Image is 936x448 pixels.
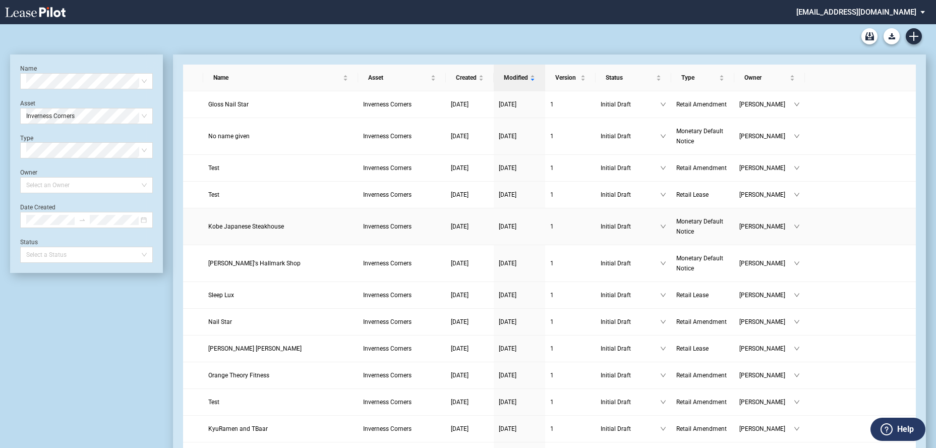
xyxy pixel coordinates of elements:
span: down [794,165,800,171]
a: Inverness Corners [363,290,441,300]
label: Owner [20,169,37,176]
span: 1 [550,223,554,230]
span: down [794,133,800,139]
span: down [660,101,666,107]
a: Retail Amendment [676,99,729,109]
span: Type [681,73,717,83]
a: [PERSON_NAME]'s Hallmark Shop [208,258,353,268]
span: Initial Draft [601,163,660,173]
a: 1 [550,344,591,354]
span: Nail Star [208,318,232,325]
span: [DATE] [451,292,469,299]
span: down [660,426,666,432]
label: Type [20,135,33,142]
span: Susan's Hallmark Shop [208,260,301,267]
button: Download Blank Form [884,28,900,44]
span: [DATE] [451,345,469,352]
a: Monetary Default Notice [676,126,729,146]
a: Retail Amendment [676,370,729,380]
span: down [660,346,666,352]
a: 1 [550,317,591,327]
span: Initial Draft [601,397,660,407]
span: Initial Draft [601,290,660,300]
a: Retail Amendment [676,163,729,173]
span: [DATE] [499,260,516,267]
span: down [660,260,666,266]
span: to [79,216,86,223]
a: Inverness Corners [363,258,441,268]
span: down [794,346,800,352]
span: [DATE] [451,101,469,108]
a: 1 [550,190,591,200]
span: Retail Lease [676,191,709,198]
span: [DATE] [499,101,516,108]
span: Retail Amendment [676,318,727,325]
span: [DATE] [451,260,469,267]
span: Initial Draft [601,131,660,141]
span: Initial Draft [601,424,660,434]
th: Version [545,65,596,91]
span: down [794,292,800,298]
span: [DATE] [451,223,469,230]
span: Inverness Corners [363,164,412,172]
a: 1 [550,424,591,434]
button: Help [870,418,925,441]
a: [DATE] [451,163,489,173]
a: 1 [550,258,591,268]
span: [PERSON_NAME] [739,317,794,327]
a: Orange Theory Fitness [208,370,353,380]
span: [PERSON_NAME] [739,397,794,407]
span: Inverness Corners [363,372,412,379]
span: Initial Draft [601,258,660,268]
span: Initial Draft [601,221,660,232]
label: Status [20,239,38,246]
a: [DATE] [499,258,540,268]
label: Help [897,423,914,436]
span: 1 [550,260,554,267]
a: Inverness Corners [363,424,441,434]
a: [DATE] [499,424,540,434]
a: [DATE] [499,370,540,380]
span: [DATE] [499,164,516,172]
span: down [660,319,666,325]
a: Retail Amendment [676,317,729,327]
span: Retail Lease [676,292,709,299]
span: 1 [550,191,554,198]
th: Status [596,65,671,91]
a: Inverness Corners [363,317,441,327]
a: [DATE] [451,344,489,354]
span: [PERSON_NAME] [739,190,794,200]
span: 1 [550,133,554,140]
a: Gloss Nail Star [208,99,353,109]
span: Inverness Corners [363,260,412,267]
a: [DATE] [451,317,489,327]
span: 1 [550,425,554,432]
span: Inverness Corners [363,318,412,325]
label: Date Created [20,204,55,211]
th: Asset [358,65,446,91]
span: 1 [550,164,554,172]
span: Name [213,73,341,83]
span: down [794,260,800,266]
a: Retail Lease [676,290,729,300]
a: No name given [208,131,353,141]
th: Created [446,65,494,91]
a: Inverness Corners [363,397,441,407]
span: down [794,319,800,325]
span: Sleep Lux [208,292,234,299]
span: [DATE] [451,318,469,325]
a: [DATE] [499,344,540,354]
a: Test [208,163,353,173]
span: No name given [208,133,250,140]
span: [DATE] [451,191,469,198]
span: [DATE] [499,399,516,406]
a: [DATE] [451,290,489,300]
span: [DATE] [451,164,469,172]
label: Asset [20,100,35,107]
span: [PERSON_NAME] [739,290,794,300]
a: [DATE] [499,190,540,200]
span: 1 [550,101,554,108]
span: Baskin Robbins [208,345,302,352]
a: 1 [550,397,591,407]
span: 1 [550,345,554,352]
